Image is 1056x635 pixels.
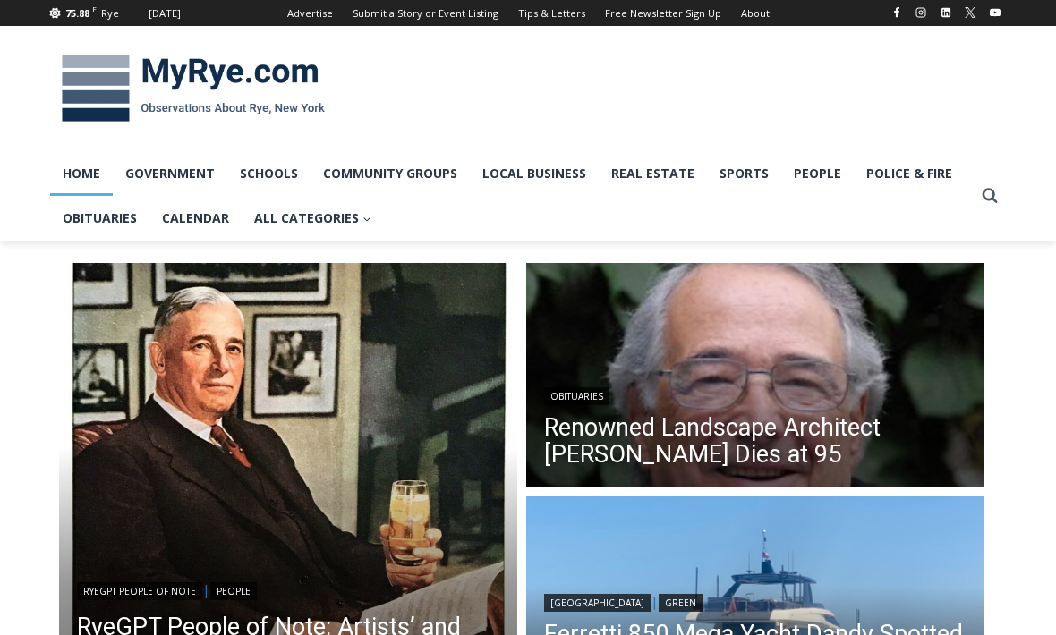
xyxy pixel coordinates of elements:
[470,151,599,196] a: Local Business
[101,5,119,21] div: Rye
[92,4,97,13] span: F
[935,2,957,23] a: Linkedin
[959,2,981,23] a: X
[854,151,965,196] a: Police & Fire
[544,387,609,405] a: Obituaries
[149,5,181,21] div: [DATE]
[50,151,974,241] nav: Primary Navigation
[149,196,242,241] a: Calendar
[707,151,781,196] a: Sports
[544,590,967,612] div: |
[974,180,1006,212] button: View Search Form
[544,414,967,468] a: Renowned Landscape Architect [PERSON_NAME] Dies at 95
[526,263,984,492] img: Obituary - Peter George Rolland
[659,594,703,612] a: Green
[50,151,113,196] a: Home
[886,2,907,23] a: Facebook
[984,2,1006,23] a: YouTube
[526,263,984,492] a: Read More Renowned Landscape Architect Peter Rolland Dies at 95
[50,196,149,241] a: Obituaries
[65,6,89,20] span: 75.88
[544,594,651,612] a: [GEOGRAPHIC_DATA]
[113,151,227,196] a: Government
[242,196,384,241] a: All Categories
[77,579,499,600] div: |
[210,582,257,600] a: People
[311,151,470,196] a: Community Groups
[910,2,932,23] a: Instagram
[77,582,202,600] a: RyeGPT People of Note
[254,208,371,228] span: All Categories
[227,151,311,196] a: Schools
[599,151,707,196] a: Real Estate
[50,42,336,135] img: MyRye.com
[781,151,854,196] a: People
